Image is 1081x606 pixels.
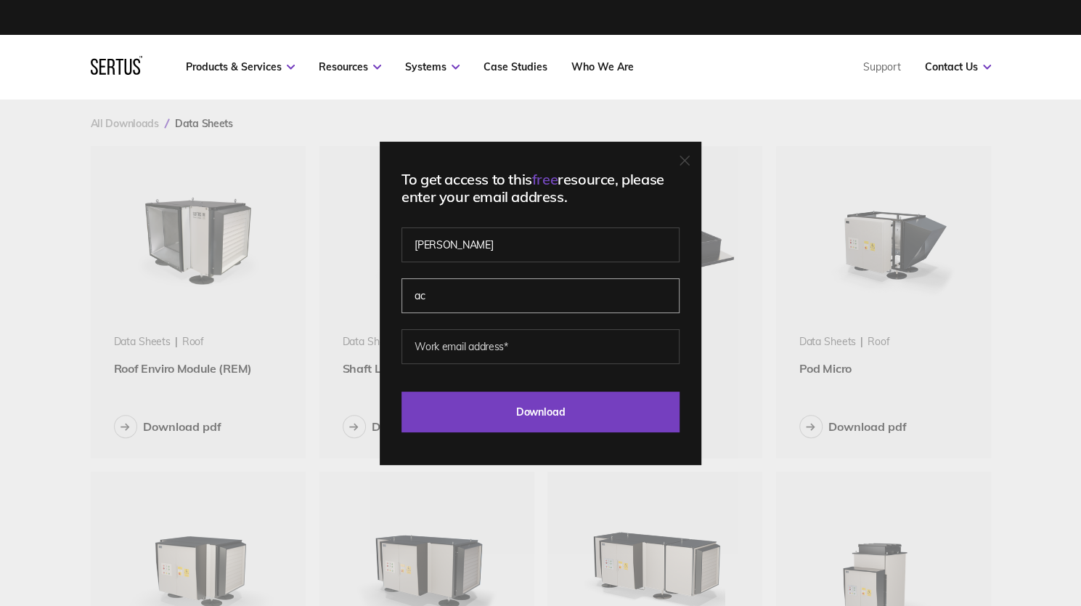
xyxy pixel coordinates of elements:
a: Products & Services [186,60,295,73]
a: Case Studies [484,60,547,73]
iframe: Chat Widget [820,437,1081,606]
a: Resources [319,60,381,73]
input: First name* [401,227,680,262]
a: Who We Are [571,60,634,73]
input: Work email address* [401,329,680,364]
input: Download [401,392,680,432]
a: Support [863,60,901,73]
a: Systems [405,60,460,73]
span: free [532,170,558,188]
input: Last name* [401,278,680,313]
a: Contact Us [925,60,991,73]
div: To get access to this resource, please enter your email address. [401,171,680,206]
